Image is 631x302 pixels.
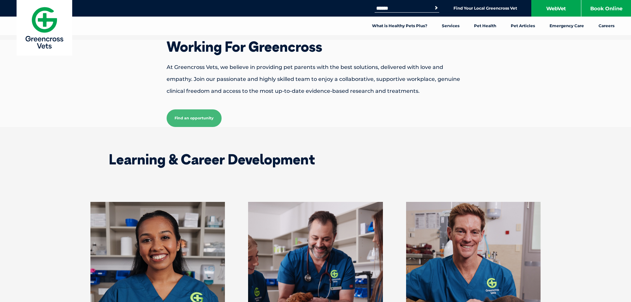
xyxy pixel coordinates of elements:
a: What is Healthy Pets Plus? [365,17,435,35]
a: Pet Health [467,17,503,35]
h1: Working For Greencross [143,40,488,54]
a: Find Your Local Greencross Vet [453,6,517,11]
h2: Learning & Career Development [109,152,523,166]
a: Find an opportunity [167,109,222,127]
p: At Greencross Vets, we believe in providing pet parents with the best solutions, delivered with l... [143,61,488,97]
a: Emergency Care [542,17,591,35]
a: Pet Articles [503,17,542,35]
button: Search [433,5,440,11]
a: Services [435,17,467,35]
a: Careers [591,17,622,35]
